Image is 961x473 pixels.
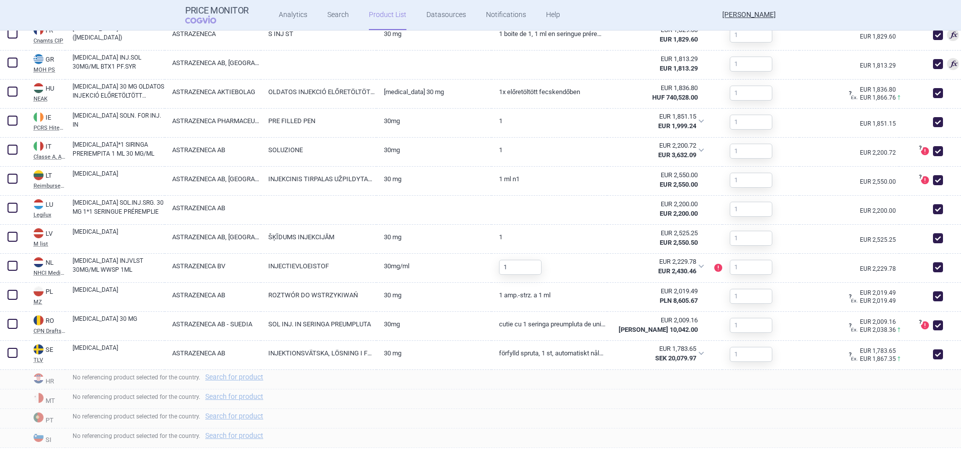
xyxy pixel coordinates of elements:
[34,315,65,326] div: RO
[26,256,65,276] a: NLNLNHCI Medicijnkosten
[615,229,698,247] abbr: MZSR metodika
[730,28,772,43] input: 1
[658,122,696,130] strong: EUR 1,999.24
[947,29,959,41] span: Used for calculation
[615,55,698,73] abbr: Ex-Factory bez DPH zo zdroja
[34,25,44,35] img: France
[860,121,899,127] a: EUR 1,851.15
[261,341,376,365] a: INJEKTIONSVÄTSKA, LÖSNING I FÖRFYLLD SPRUTA
[261,138,376,162] a: SOLUZIONE
[860,63,899,69] a: EUR 1,813.29
[376,80,492,104] a: [MEDICAL_DATA] 30 mg
[34,154,65,160] abbr: Classe A, AIFA
[26,343,65,363] a: SESETLV
[615,229,698,238] div: EUR 2,525.25
[165,225,261,249] a: ASTRAZENECA AB, [GEOGRAPHIC_DATA]
[73,82,165,100] a: [MEDICAL_DATA] 30 MG OLDATOS INJEKCIÓ ELŐRETÖLTÖTT FECSKENDŐBEN
[34,241,65,247] abbr: M list
[73,111,165,129] a: [MEDICAL_DATA] SOLN. FOR INJ. IN
[860,34,899,40] a: EUR 1,829.60
[73,393,268,400] span: No referencing product selected for the country.
[615,200,698,218] abbr: Ex-Factory bez DPH zo zdroja
[660,239,698,246] strong: EUR 2,550.50
[860,266,899,272] a: EUR 2,229.78
[261,109,376,133] a: PRE FILLED PEN
[730,289,772,304] input: 1
[847,294,853,300] span: ?
[73,53,165,71] a: [MEDICAL_DATA] INJ.SOL 30MG/ML BTX1 PF.SYR
[614,344,696,362] abbr: Nájdená cena bez odpočtu marže distribútora
[34,228,65,239] div: LV
[165,341,261,365] a: ASTRAZENECA AB
[26,169,65,189] a: LTLTReimbursed list
[860,208,899,214] a: EUR 2,200.00
[26,111,65,131] a: IEIEPCRS Hitech
[615,171,698,189] abbr: Ex-Factory bez DPH zo zdroja
[376,254,492,278] a: 30MG/ML
[847,323,853,329] span: ?
[34,357,65,363] abbr: TLV
[73,413,268,420] span: No referencing product selected for the country.
[34,393,44,403] img: Malta
[34,344,65,355] div: SE
[34,328,65,334] abbr: CPN Drafts (MoH)
[34,183,65,189] abbr: Reimbursed list
[34,54,44,64] img: Greece
[165,312,261,336] a: ASTRAZENECA AB - SUEDIA
[165,22,261,46] a: ASTRAZENECA
[261,254,376,278] a: INJECTIEVLOEISTOF
[615,287,698,296] div: EUR 2,019.49
[851,319,899,325] a: EUR 2,009.16
[34,125,65,131] abbr: PCRS Hitech
[26,198,65,218] a: LULULegilux
[947,58,959,70] span: Used for calculation
[851,290,899,296] a: EUR 2,019.49
[185,6,249,25] a: Price MonitorCOGVIO
[615,316,698,334] abbr: Ex-Factory bez DPH zo zdroja
[34,257,44,267] img: Netherlands
[261,225,376,249] a: ŠĶĪDUMS INJEKCIJĀM
[376,312,492,336] a: 30mg
[851,325,899,335] div: EUR 2,038.36
[607,341,710,366] div: EUR 1,783.65SEK 20,079.97
[851,348,899,354] a: EUR 1,783.65
[34,141,65,152] div: IT
[73,314,165,332] a: [MEDICAL_DATA] 30 MG
[615,84,698,102] abbr: Ex-Factory bez DPH zo zdroja
[492,167,607,191] a: 1 ml N1
[26,314,65,334] a: ROROCPN Drafts (MoH)
[73,198,165,216] a: [MEDICAL_DATA] SOL.INJ.SRG. 30 MG 1*1 SERINGUE PRÉREMPLIE
[917,174,923,180] span: ?
[860,237,899,243] a: EUR 2,525.25
[615,26,698,35] div: EUR 1,829.60
[851,298,858,303] span: Ex.
[34,38,65,44] abbr: Cnamts CIP
[73,374,268,381] span: No referencing product selected for the country.
[851,93,899,103] div: EUR 1,866.76
[34,67,65,73] abbr: MOH PS
[615,171,698,180] div: EUR 2,550.00
[34,199,44,209] img: Luxembourg
[185,16,230,24] span: COGVIO
[34,299,65,305] abbr: MZ
[615,316,698,325] div: EUR 2,009.16
[847,91,853,97] span: ?
[655,354,696,362] strong: SEK 20,079.97
[614,141,696,150] div: EUR 2,200.72
[492,109,607,133] a: 1
[615,26,698,44] abbr: Ex-Factory bez DPH zo zdroja
[34,315,44,325] img: Romania
[34,412,44,422] img: Portugal
[851,354,899,364] div: EUR 1,867.35
[205,432,263,439] a: Search for product
[261,312,376,336] a: SOL INJ. IN SERINGA PREUMPLUTA
[205,393,263,400] a: Search for product
[34,373,44,383] img: Croatia
[730,86,772,101] input: 1
[492,138,607,162] a: 1
[34,141,44,151] img: Italy
[26,140,65,160] a: ITITClasse A, AIFA
[492,341,607,365] a: Förfylld spruta, 1 st, automatiskt nålskydd
[73,24,165,42] a: [MEDICAL_DATA] 30 MG ([MEDICAL_DATA])
[492,80,607,104] a: 1x előretöltött fecskendőben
